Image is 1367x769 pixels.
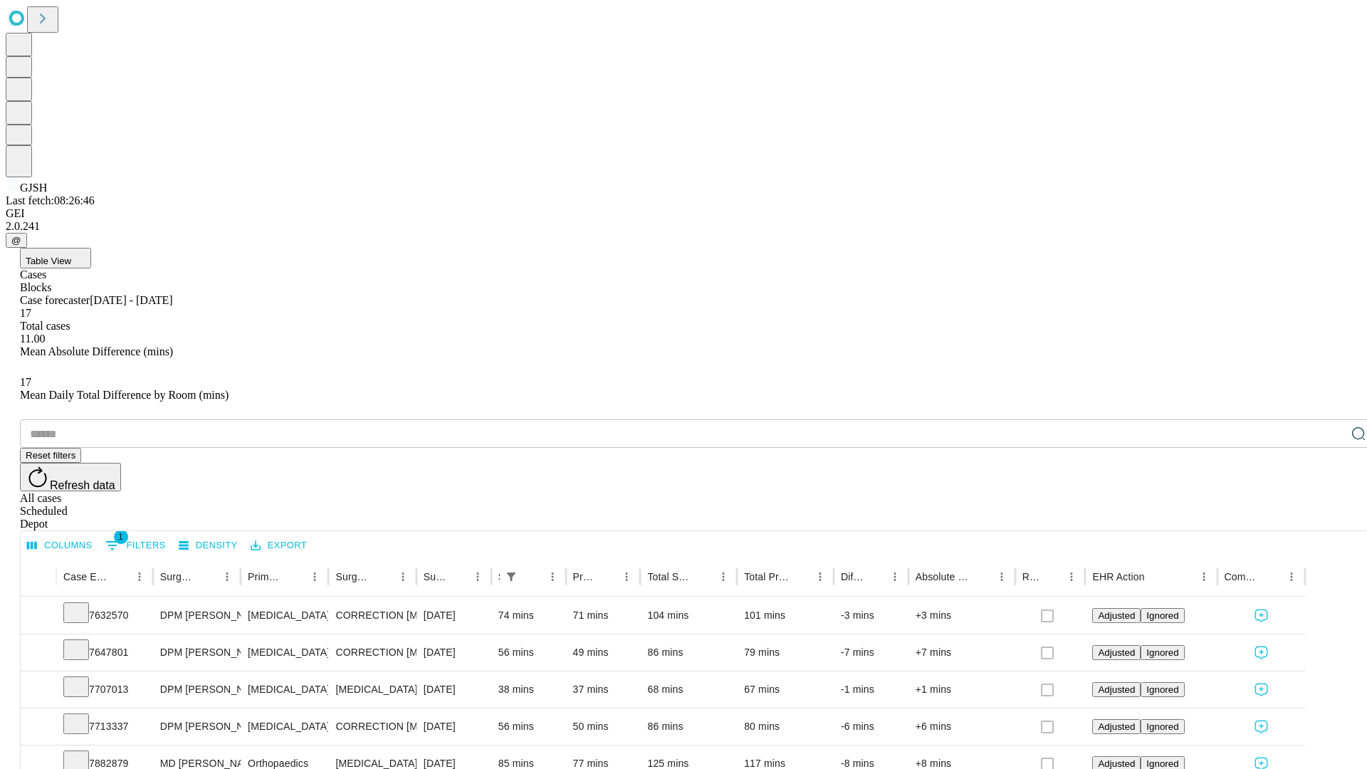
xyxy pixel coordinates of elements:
div: DPM [PERSON_NAME] [PERSON_NAME] [160,671,234,708]
div: +7 mins [916,634,1008,671]
span: Ignored [1146,721,1178,732]
button: Menu [992,567,1012,587]
div: 2.0.241 [6,220,1361,233]
div: Resolved in EHR [1022,571,1041,582]
span: Table View [26,256,71,266]
span: Mean Daily Total Difference by Room (mins) [20,389,229,401]
div: [MEDICAL_DATA] [248,597,321,634]
button: Sort [285,567,305,587]
div: Surgery Name [335,571,371,582]
button: Table View [20,248,91,268]
button: Adjusted [1092,608,1141,623]
button: Sort [597,567,617,587]
span: 11.00 [20,333,45,345]
button: Menu [543,567,562,587]
div: 50 mins [573,708,634,745]
button: Menu [1194,567,1214,587]
button: Menu [617,567,637,587]
div: 80 mins [744,708,827,745]
div: +1 mins [916,671,1008,708]
div: 7707013 [63,671,146,708]
div: 7713337 [63,708,146,745]
div: [DATE] [424,671,484,708]
div: 49 mins [573,634,634,671]
div: [DATE] [424,597,484,634]
div: Total Predicted Duration [744,571,789,582]
div: Comments [1225,571,1260,582]
div: DPM [PERSON_NAME] [PERSON_NAME] [160,634,234,671]
div: [MEDICAL_DATA] [248,671,321,708]
button: Menu [810,567,830,587]
button: Menu [713,567,733,587]
div: +6 mins [916,708,1008,745]
div: Absolute Difference [916,571,970,582]
button: Sort [972,567,992,587]
span: Case forecaster [20,294,90,306]
div: CORRECTION [MEDICAL_DATA], [MEDICAL_DATA] [MEDICAL_DATA] [335,597,409,634]
div: 68 mins [647,671,730,708]
div: 71 mins [573,597,634,634]
button: Sort [1146,567,1166,587]
span: [DATE] - [DATE] [90,294,172,306]
div: [MEDICAL_DATA] [248,634,321,671]
div: 7632570 [63,597,146,634]
div: DPM [PERSON_NAME] [PERSON_NAME] [160,708,234,745]
div: [DATE] [424,634,484,671]
button: Menu [885,567,905,587]
button: Ignored [1141,719,1184,734]
div: 37 mins [573,671,634,708]
button: Ignored [1141,645,1184,660]
div: 86 mins [647,708,730,745]
button: Refresh data [20,463,121,491]
div: Total Scheduled Duration [647,571,692,582]
div: Scheduled In Room Duration [498,571,500,582]
button: Reset filters [20,448,81,463]
div: 79 mins [744,634,827,671]
button: Sort [865,567,885,587]
button: Sort [1042,567,1062,587]
button: Menu [305,567,325,587]
div: 56 mins [498,708,559,745]
button: Sort [523,567,543,587]
div: 1 active filter [501,567,521,587]
div: 7647801 [63,634,146,671]
button: Sort [373,567,393,587]
span: Mean Absolute Difference (mins) [20,345,173,357]
button: Expand [28,715,49,740]
div: -7 mins [841,634,901,671]
div: Surgeon Name [160,571,196,582]
span: Reset filters [26,450,75,461]
span: Adjusted [1098,684,1135,695]
div: CORRECTION [MEDICAL_DATA], RESECTION [MEDICAL_DATA] BASE [335,708,409,745]
span: Adjusted [1098,610,1135,621]
button: Expand [28,678,49,703]
button: Density [175,535,241,557]
div: -6 mins [841,708,901,745]
button: Menu [468,567,488,587]
button: Sort [1262,567,1282,587]
span: @ [11,235,21,246]
div: Case Epic Id [63,571,108,582]
button: Ignored [1141,608,1184,623]
div: [MEDICAL_DATA] COMPLETE EXCISION 5TH [MEDICAL_DATA] HEAD [335,671,409,708]
div: Difference [841,571,864,582]
span: Last fetch: 08:26:46 [6,194,95,206]
span: GJSH [20,182,47,194]
span: Adjusted [1098,758,1135,769]
button: Sort [790,567,810,587]
button: Menu [1062,567,1081,587]
button: Expand [28,641,49,666]
div: GEI [6,207,1361,220]
button: Adjusted [1092,682,1141,697]
span: Refresh data [50,479,115,491]
div: Primary Service [248,571,283,582]
span: 17 [20,307,31,319]
button: Export [247,535,310,557]
div: -3 mins [841,597,901,634]
div: 74 mins [498,597,559,634]
span: Adjusted [1098,647,1135,658]
span: Adjusted [1098,721,1135,732]
span: Ignored [1146,684,1178,695]
span: Ignored [1146,647,1178,658]
button: Ignored [1141,682,1184,697]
